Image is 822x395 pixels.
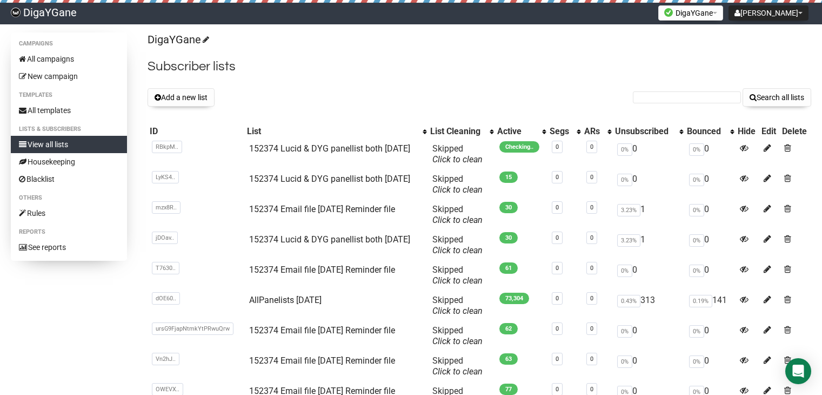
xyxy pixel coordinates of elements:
a: See reports [11,239,127,256]
li: Lists & subscribers [11,123,127,136]
span: 0% [689,143,704,156]
td: 1 [613,230,685,260]
td: 0 [613,169,685,200]
a: 0 [556,204,559,211]
img: f83b26b47af82e482c948364ee7c1d9c [11,8,21,17]
td: 0 [685,260,736,291]
div: List Cleaning [430,126,484,137]
span: 30 [499,202,518,213]
span: 0% [617,325,632,338]
span: 77 [499,384,518,395]
span: jDOav.. [152,232,178,244]
span: Checking.. [499,141,539,153]
span: mzx8R.. [152,201,181,214]
a: 0 [590,325,593,332]
span: 62 [499,323,518,334]
td: 0 [685,230,736,260]
a: Click to clean [432,275,483,286]
span: 0% [617,356,632,368]
div: Segs [550,126,572,137]
td: 0 [613,260,685,291]
td: 141 [685,291,736,321]
td: 0 [685,139,736,169]
a: 152374 Lucid & DYG panellist both [DATE] [249,143,410,154]
span: LyKS4.. [152,171,179,183]
span: 0% [617,265,632,277]
a: 0 [556,265,559,272]
th: Hide: No sort applied, sorting is disabled [736,124,759,139]
li: Reports [11,226,127,239]
a: 0 [556,386,559,393]
a: 152374 Lucid & DYG panellist both [DATE] [249,174,410,184]
a: Click to clean [432,336,483,346]
button: Search all lists [743,88,811,107]
a: Click to clean [432,245,483,255]
span: 0% [689,265,704,277]
a: All templates [11,102,127,119]
td: 1 [613,200,685,230]
a: Blacklist [11,170,127,188]
a: 0 [556,356,559,363]
a: 0 [590,204,593,211]
div: List [247,126,417,137]
th: Delete: No sort applied, sorting is disabled [780,124,811,139]
a: Click to clean [432,366,483,377]
td: 0 [685,351,736,381]
span: ursG9FjapNtmkYtPRwuQrw [152,322,233,335]
a: 0 [556,325,559,332]
span: Skipped [432,174,483,195]
span: 0% [689,356,704,368]
th: Unsubscribed: No sort applied, activate to apply an ascending sort [613,124,685,139]
span: 15 [499,172,518,183]
th: Active: No sort applied, activate to apply an ascending sort [495,124,547,139]
th: Edit: No sort applied, sorting is disabled [759,124,780,139]
div: Delete [782,126,809,137]
div: Bounced [687,126,725,137]
a: 0 [590,386,593,393]
li: Campaigns [11,37,127,50]
span: 61 [499,262,518,274]
a: Click to clean [432,154,483,164]
img: favicons [664,8,673,17]
a: Click to clean [432,185,483,195]
td: 0 [613,351,685,381]
span: Skipped [432,204,483,225]
span: Skipped [432,143,483,164]
button: Add a new list [148,88,215,107]
a: View all lists [11,136,127,153]
th: Segs: No sort applied, activate to apply an ascending sort [547,124,583,139]
a: 152374 Lucid & DYG panellist both [DATE] [249,234,410,245]
td: 0 [685,169,736,200]
div: Edit [761,126,778,137]
span: Skipped [432,295,483,316]
span: 0% [689,325,704,338]
td: 0 [685,321,736,351]
a: 0 [590,356,593,363]
th: List: No sort applied, activate to apply an ascending sort [245,124,427,139]
td: 313 [613,291,685,321]
a: 152374 Email file [DATE] Reminder file [249,204,395,214]
a: DigaYGane [148,33,208,46]
span: 0.19% [689,295,712,307]
li: Others [11,192,127,205]
span: 0% [617,174,632,186]
a: 0 [590,295,593,302]
h2: Subscriber lists [148,57,811,76]
a: 0 [590,265,593,272]
a: 0 [590,143,593,150]
span: 0.43% [617,295,640,307]
a: Housekeeping [11,153,127,170]
span: 3.23% [617,204,640,216]
a: All campaigns [11,50,127,68]
div: Open Intercom Messenger [785,358,811,384]
a: Rules [11,205,127,222]
a: 0 [556,174,559,181]
span: Vn2hJ.. [152,353,179,365]
th: ARs: No sort applied, activate to apply an ascending sort [582,124,613,139]
span: 0% [689,174,704,186]
a: Click to clean [432,306,483,316]
a: Click to clean [432,215,483,225]
td: 0 [613,321,685,351]
button: [PERSON_NAME] [729,5,808,21]
span: RBkpM.. [152,141,182,153]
